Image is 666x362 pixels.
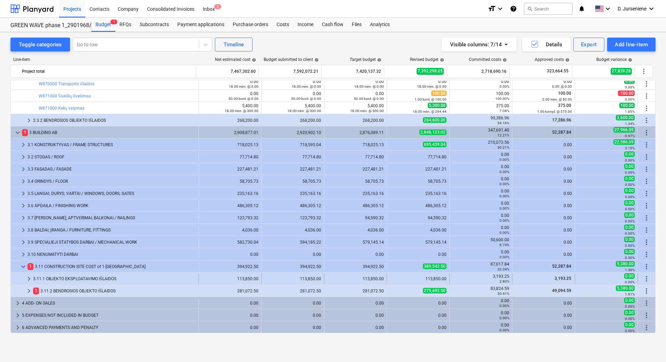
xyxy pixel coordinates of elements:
[91,18,115,32] a: Budget1
[327,167,384,172] div: 227,481.21
[202,118,258,123] div: 268,200.00
[452,189,509,198] div: 0.00
[10,22,83,29] div: GREEN WAVE phase 1_2901968/2901969/2901972
[497,121,509,125] small: 34.16%
[611,68,632,74] span: 27,839.28
[542,97,572,101] small: 2.00 mėn. @ 50.00
[202,240,258,245] div: 582,730.04
[631,329,666,362] iframe: Chat Widget
[264,191,321,196] div: 235,163.16
[264,252,321,257] div: 0.00
[501,58,507,62] span: help
[537,110,572,113] small: 1.00 kompl. @ 375.00
[224,40,244,49] div: Timeline
[28,261,196,272] div: 3.11 CONSTRUCTION SITE COST of 1-[GEOGRAPHIC_DATA]
[469,57,507,62] div: Committed costs
[642,275,651,283] span: More actions
[25,287,33,295] span: keyboard_arrow_right
[499,194,509,198] small: 0.00%
[327,215,384,220] div: 94,590.32
[604,5,612,13] i: keyboard_arrow_down
[497,267,509,271] small: 22.34%
[390,203,447,208] div: 486,305.12
[515,228,572,233] div: 0.00
[33,273,196,284] div: 3.11.1 OBJEKTO EKSPLOATAVIMO IŠLAIDOS
[423,142,447,147] span: 695,439.04
[499,109,509,113] small: 7.08%
[10,57,196,62] div: Line-item
[642,311,651,320] span: More actions
[327,203,384,208] div: 486,305.12
[327,191,384,196] div: 235,163.16
[293,18,318,32] a: Income
[229,85,258,88] small: 18.00 mėn. @ 0.00
[515,215,572,220] div: 0.00
[202,167,258,172] div: 227,481.21
[642,141,651,149] span: More actions
[642,116,651,125] span: More actions
[495,97,509,101] small: 100.00%
[264,103,321,113] div: 5,400.00
[348,18,366,32] a: Files
[616,115,635,120] span: 3,600.00
[28,176,196,187] div: 3.4 GRINDYS / FLOOR
[499,206,509,210] small: 0.00%
[28,237,196,248] div: 3.9 SPECIALIEJI STATYBOS DARBAI / MECHANICAL WORK
[354,85,384,88] small: 18.00 mėn. @ 0.00
[642,177,651,186] span: More actions
[625,134,635,138] small: 0.97%
[327,103,384,113] div: 5,400.00
[327,79,384,89] div: 0.00
[642,104,651,112] span: More actions
[25,116,33,125] span: keyboard_arrow_right
[642,128,651,137] span: More actions
[640,67,648,76] span: More actions
[625,122,635,126] small: 1.34%
[452,128,509,137] div: 347,691.40
[215,38,253,52] button: Timeline
[642,153,651,161] span: More actions
[557,103,572,108] span: 375.00
[287,109,321,113] small: 18.00 mėn. @ 300.00
[642,165,651,173] span: More actions
[497,145,509,149] small: 30.21%
[327,276,384,281] div: 113,850.00
[499,243,509,247] small: 8.74%
[19,202,28,210] span: keyboard_arrow_right
[452,237,509,247] div: 50,600.00
[499,231,509,235] small: 0.00%
[25,275,33,283] span: keyboard_arrow_right
[499,280,509,283] small: 2.80%
[28,188,196,199] div: 3.5 LANGAI; DURYS; VARTAI / WINDOWS; DOORS; GATES
[647,5,656,13] i: keyboard_arrow_down
[452,176,509,186] div: 0.00
[535,57,570,62] div: Approved costs
[264,167,321,172] div: 227,481.21
[313,58,319,62] span: help
[625,280,635,284] small: 0.00%
[442,38,517,52] button: Visible columns:7/14
[390,155,447,159] div: 77,714.80
[642,92,651,100] span: More actions
[625,85,635,89] small: 0.00%
[452,213,509,223] div: 0.00
[515,155,572,159] div: 0.00
[264,264,321,269] div: 394,922.50
[452,274,509,284] div: 3,193.25
[19,250,28,259] span: keyboard_arrow_right
[202,203,258,208] div: 486,305.12
[291,97,321,101] small: 50.00 kont. @ 0.00
[350,57,381,62] div: Target budget
[366,18,394,32] a: Analytics
[173,18,229,32] div: Payment applications
[202,142,258,147] div: 718,025.13
[642,323,651,332] span: More actions
[19,214,28,222] span: keyboard_arrow_right
[625,183,635,187] small: 0.00%
[531,40,562,49] div: Details
[202,91,258,101] div: 0.00
[390,215,447,220] div: 94,590.32
[390,240,447,245] div: 579,145.14
[452,164,509,174] div: 0.00
[202,191,258,196] div: 235,163.16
